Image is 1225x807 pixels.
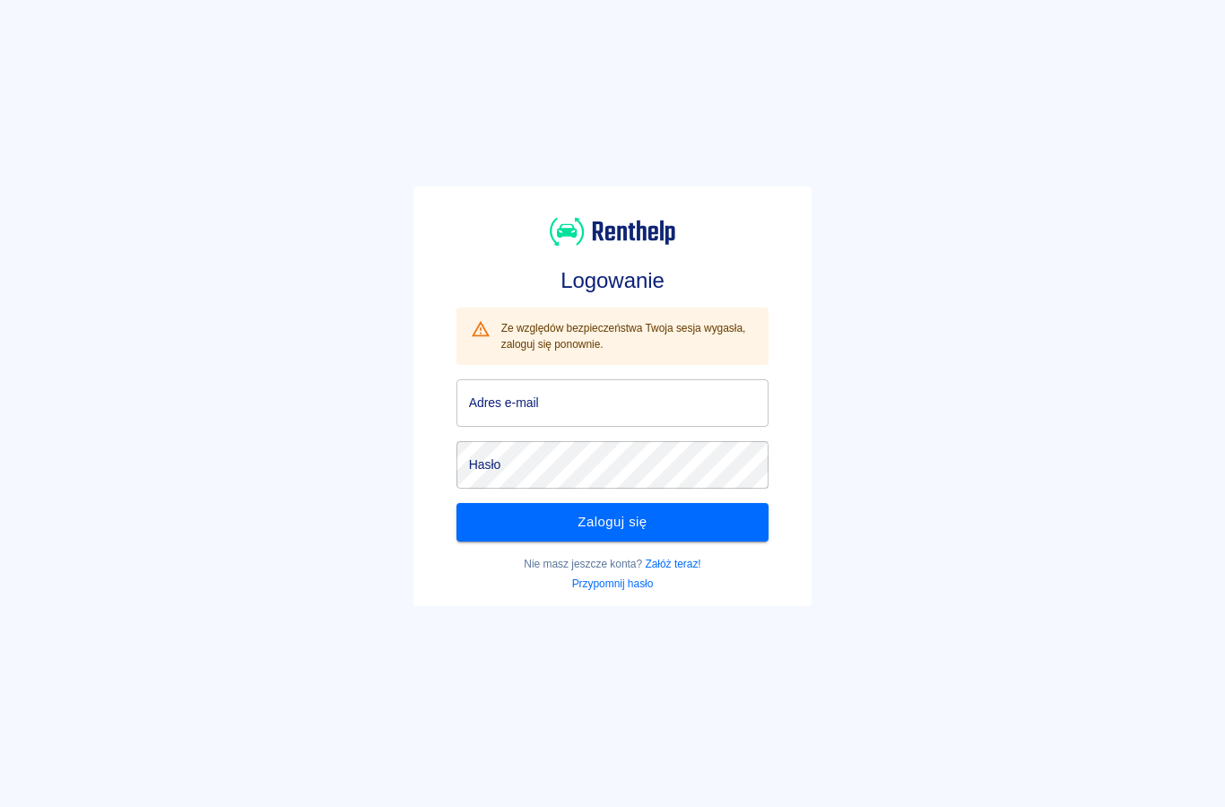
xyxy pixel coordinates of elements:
a: Przypomnij hasło [572,577,654,590]
h3: Logowanie [456,268,769,293]
p: Nie masz jeszcze konta? [456,556,769,572]
a: Załóż teraz! [645,558,700,570]
img: Renthelp logo [550,215,675,248]
div: Ze względów bezpieczeństwa Twoja sesja wygasła, zaloguj się ponownie. [501,313,755,360]
button: Zaloguj się [456,503,769,541]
